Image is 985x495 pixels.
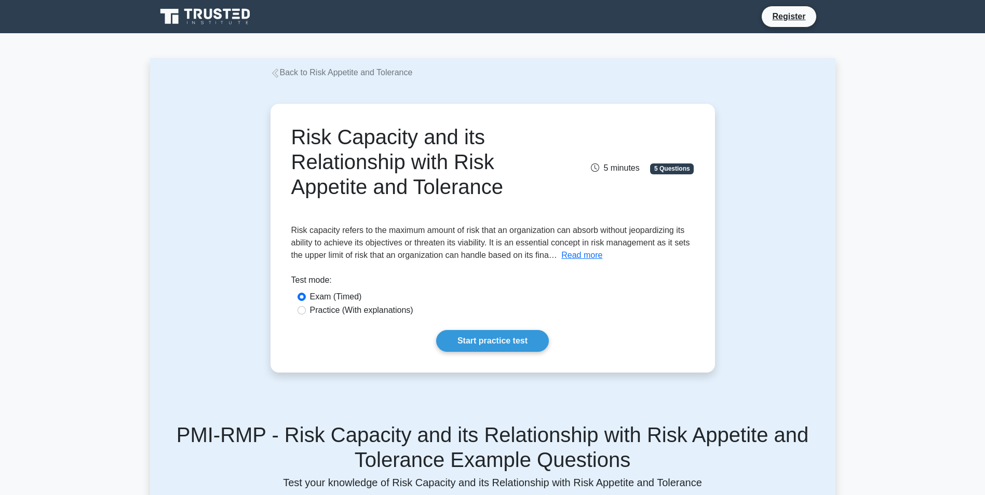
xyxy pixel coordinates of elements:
h5: PMI-RMP - Risk Capacity and its Relationship with Risk Appetite and Tolerance Example Questions [163,422,823,472]
span: 5 minutes [591,163,639,172]
button: Read more [561,249,602,262]
label: Practice (With explanations) [310,304,413,317]
span: 5 Questions [650,163,694,174]
span: Risk capacity refers to the maximum amount of risk that an organization can absorb without jeopar... [291,226,690,259]
div: Test mode: [291,274,694,291]
a: Start practice test [436,330,549,352]
a: Back to Risk Appetite and Tolerance [271,68,413,77]
h1: Risk Capacity and its Relationship with Risk Appetite and Tolerance [291,125,556,199]
p: Test your knowledge of Risk Capacity and its Relationship with Risk Appetite and Tolerance [163,476,823,489]
label: Exam (Timed) [310,291,362,303]
a: Register [766,10,812,23]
